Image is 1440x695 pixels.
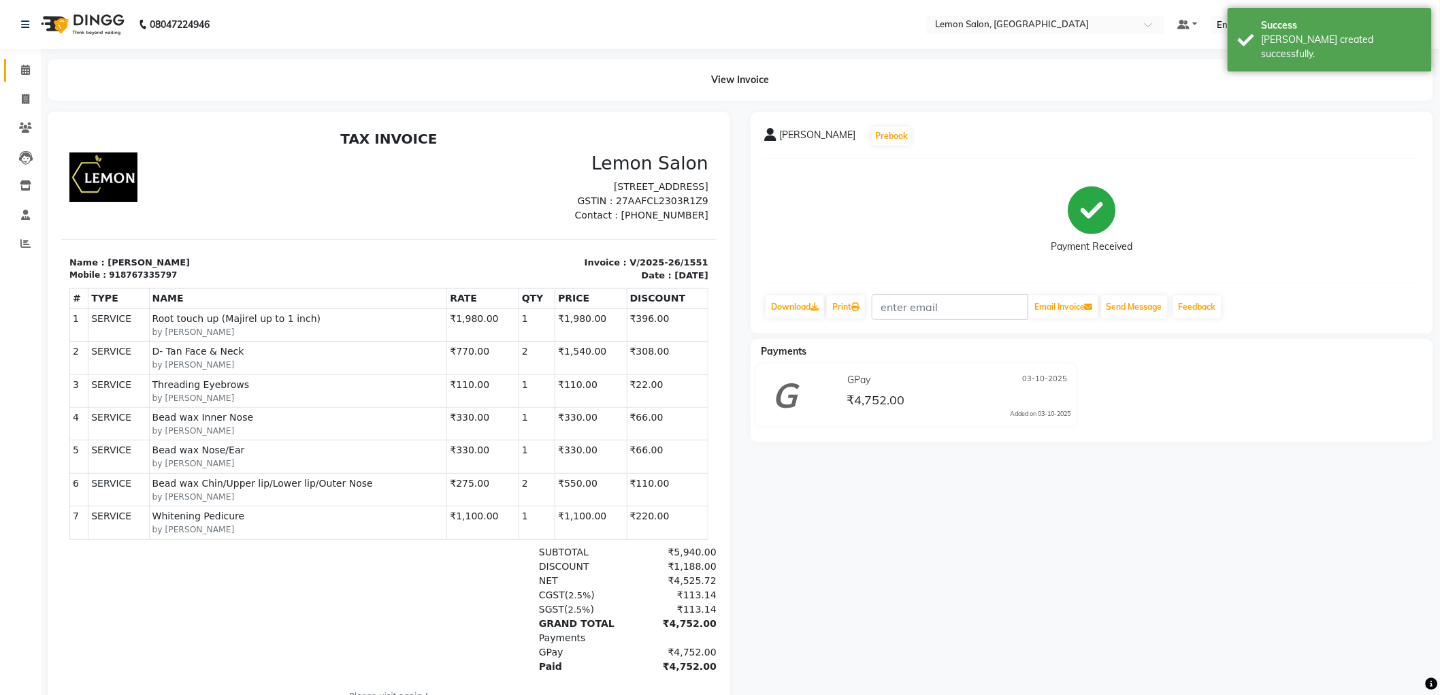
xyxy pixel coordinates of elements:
[27,249,88,282] td: SERVICE
[872,294,1028,320] input: enter email
[91,201,383,213] small: by [PERSON_NAME]
[27,381,88,414] td: SERVICE
[9,282,27,315] td: 4
[91,285,383,300] span: Bead wax Inner Nose
[457,381,493,414] td: 1
[91,366,383,378] small: by [PERSON_NAME]
[1262,18,1422,33] div: Success
[847,392,904,411] span: ₹4,752.00
[766,295,824,319] a: Download
[386,348,457,381] td: ₹275.00
[494,282,566,315] td: ₹330.00
[1023,373,1068,387] span: 03-10-2025
[91,187,383,201] span: Root touch up (Majirel up to 1 inch)
[8,144,45,156] div: Mobile :
[566,282,647,315] td: ₹66.00
[1101,295,1168,319] button: Send Message
[1029,295,1098,319] button: Email Invoice
[470,534,562,549] div: Paid
[9,216,27,249] td: 2
[761,345,806,357] span: Payments
[386,381,457,414] td: ₹1,100.00
[336,144,648,157] p: Date : [DATE]
[562,449,655,463] div: ₹4,525.72
[457,249,493,282] td: 1
[470,449,562,463] div: NET
[35,5,128,44] img: logo
[27,163,88,183] th: TYPE
[386,163,457,183] th: RATE
[27,315,88,348] td: SERVICE
[91,398,383,410] small: by [PERSON_NAME]
[566,348,647,381] td: ₹110.00
[1051,240,1133,255] div: Payment Received
[562,520,655,534] div: ₹4,752.00
[457,216,493,249] td: 2
[48,144,116,156] div: 918767335797
[91,233,383,246] small: by [PERSON_NAME]
[562,534,655,549] div: ₹4,752.00
[336,83,648,97] p: Contact : [PHONE_NUMBER]
[470,491,562,506] div: GRAND TOTAL
[1262,33,1422,61] div: Bill created successfully.
[562,477,655,491] div: ₹113.14
[91,300,383,312] small: by [PERSON_NAME]
[88,163,386,183] th: NAME
[508,465,530,475] span: 2.5%
[566,163,647,183] th: DISCOUNT
[470,506,562,520] div: Payments
[8,131,320,144] p: Name : [PERSON_NAME]
[150,5,210,44] b: 08047224946
[91,384,383,398] span: Whitening Pedicure
[336,131,648,144] p: Invoice : V/2025-26/1551
[48,59,1433,101] div: View Invoice
[91,253,383,267] span: Threading Eyebrows
[27,348,88,381] td: SERVICE
[494,183,566,216] td: ₹1,980.00
[494,381,566,414] td: ₹1,100.00
[9,163,27,183] th: #
[9,249,27,282] td: 3
[9,183,27,216] td: 1
[91,267,383,279] small: by [PERSON_NAME]
[27,183,88,216] td: SERVICE
[457,315,493,348] td: 1
[1173,295,1222,319] a: Feedback
[27,282,88,315] td: SERVICE
[507,479,529,489] span: 2.5%
[872,127,911,146] button: Prebook
[494,163,566,183] th: PRICE
[562,463,655,477] div: ₹113.14
[9,381,27,414] td: 7
[91,351,383,366] span: Bead wax Chin/Upper lip/Lower lip/Outer Nose
[386,183,457,216] td: ₹1,980.00
[847,373,870,387] span: GPay
[457,348,493,381] td: 2
[457,163,493,183] th: QTY
[280,584,357,594] span: [PERSON_NAME]
[8,565,647,577] p: Please visit again !
[478,521,502,532] span: GPay
[91,219,383,233] span: D- Tan Face & Neck
[478,464,504,475] span: CGST
[562,434,655,449] div: ₹1,188.00
[494,249,566,282] td: ₹110.00
[457,183,493,216] td: 1
[386,249,457,282] td: ₹110.00
[566,216,647,249] td: ₹308.00
[8,583,647,595] div: Generated By : at [DATE] 10:12 PM
[9,348,27,381] td: 6
[336,27,648,49] h3: Lemon Salon
[27,216,88,249] td: SERVICE
[494,348,566,381] td: ₹550.00
[470,463,562,477] div: ( )
[91,332,383,344] small: by [PERSON_NAME]
[1011,409,1071,419] div: Added on 03-10-2025
[827,295,865,319] a: Print
[9,315,27,348] td: 5
[566,183,647,216] td: ₹396.00
[336,54,648,69] p: [STREET_ADDRESS]
[386,216,457,249] td: ₹770.00
[478,479,503,489] span: SGST
[566,249,647,282] td: ₹22.00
